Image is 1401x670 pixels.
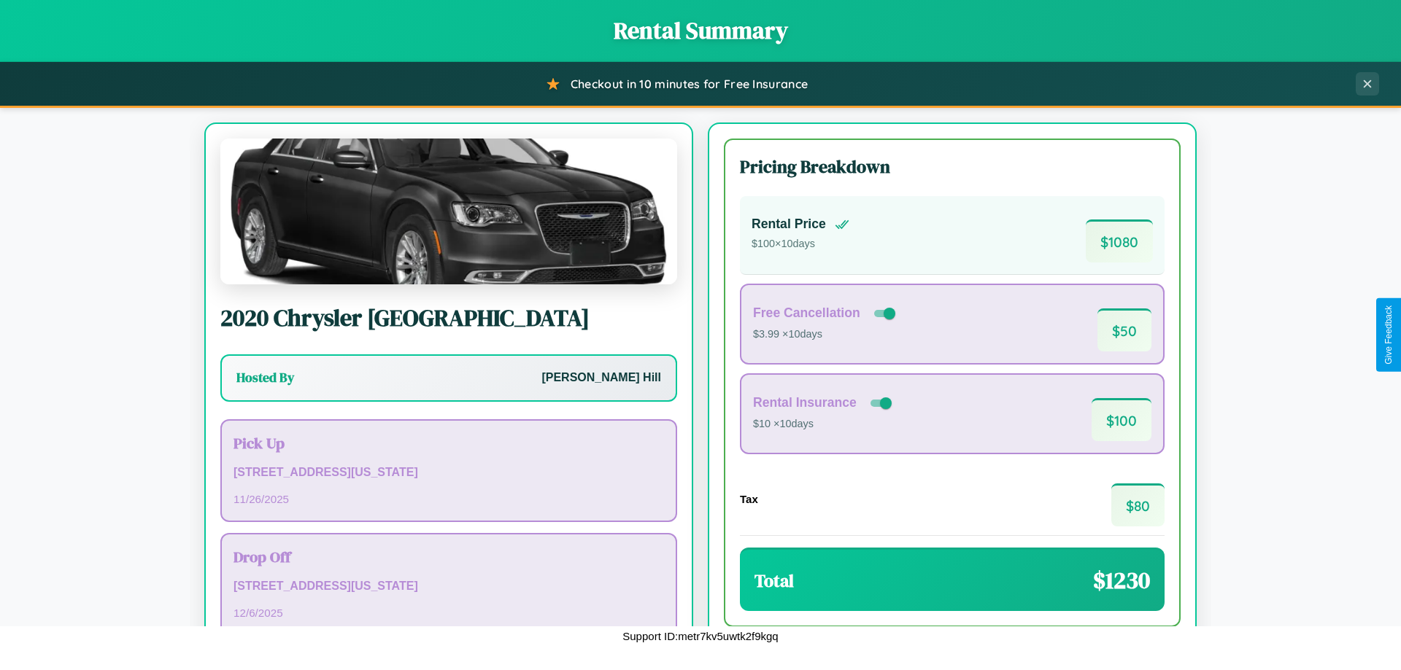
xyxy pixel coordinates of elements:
[752,217,826,232] h4: Rental Price
[752,235,849,254] p: $ 100 × 10 days
[740,155,1165,179] h3: Pricing Breakdown
[753,305,860,321] h4: Free Cancellation
[233,576,664,597] p: [STREET_ADDRESS][US_STATE]
[571,77,808,91] span: Checkout in 10 minutes for Free Insurance
[1092,398,1151,441] span: $ 100
[753,395,857,410] h4: Rental Insurance
[541,367,661,389] p: [PERSON_NAME] Hill
[1086,219,1153,262] span: $ 1080
[1097,308,1151,351] span: $ 50
[236,369,294,386] h3: Hosted By
[233,489,664,509] p: 11 / 26 / 2025
[220,302,677,334] h2: 2020 Chrysler [GEOGRAPHIC_DATA]
[740,493,758,505] h4: Tax
[233,603,664,623] p: 12 / 6 / 2025
[1093,564,1150,596] span: $ 1230
[622,626,778,646] p: Support ID: metr7kv5uwtk2f9kgq
[753,325,898,344] p: $3.99 × 10 days
[233,546,664,567] h3: Drop Off
[1111,483,1165,526] span: $ 80
[233,462,664,483] p: [STREET_ADDRESS][US_STATE]
[1383,305,1394,365] div: Give Feedback
[233,432,664,453] h3: Pick Up
[220,139,677,284] img: Chrysler NEWPORT
[754,569,794,593] h3: Total
[753,415,895,434] p: $10 × 10 days
[15,15,1386,47] h1: Rental Summary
